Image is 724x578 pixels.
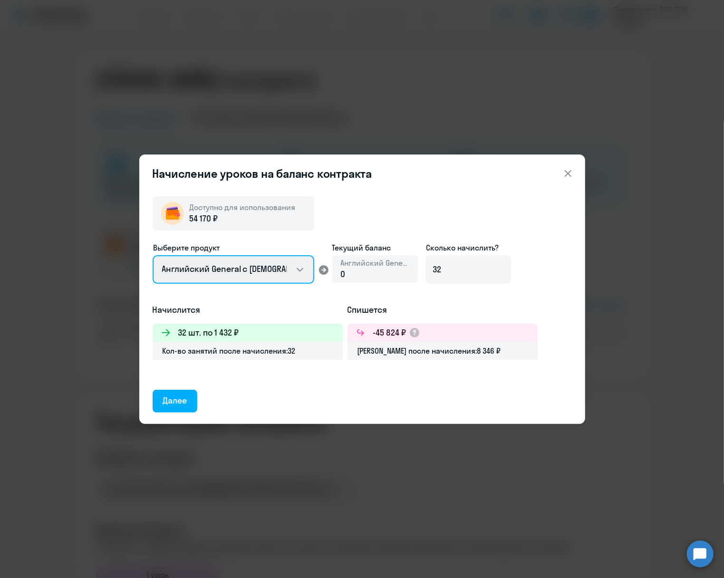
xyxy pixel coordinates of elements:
h5: Спишется [348,304,538,316]
span: 54 170 ₽ [190,212,218,225]
h3: -45 824 ₽ [373,327,406,339]
span: Выберите продукт [154,243,220,252]
div: Кол-во занятий после начисления: 32 [153,342,343,360]
button: Далее [153,390,198,413]
span: Сколько начислить? [426,243,499,252]
span: 0 [341,269,346,279]
div: [PERSON_NAME] после начисления: 8 346 ₽ [348,342,538,360]
h5: Начислится [153,304,343,316]
span: Текущий баланс [332,242,418,253]
h3: 32 шт. по 1 432 ₽ [178,327,239,339]
img: wallet-circle.png [161,202,184,225]
span: Английский General [341,258,409,268]
header: Начисление уроков на баланс контракта [139,166,585,181]
span: Доступно для использования [190,202,296,212]
div: Далее [163,395,187,407]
